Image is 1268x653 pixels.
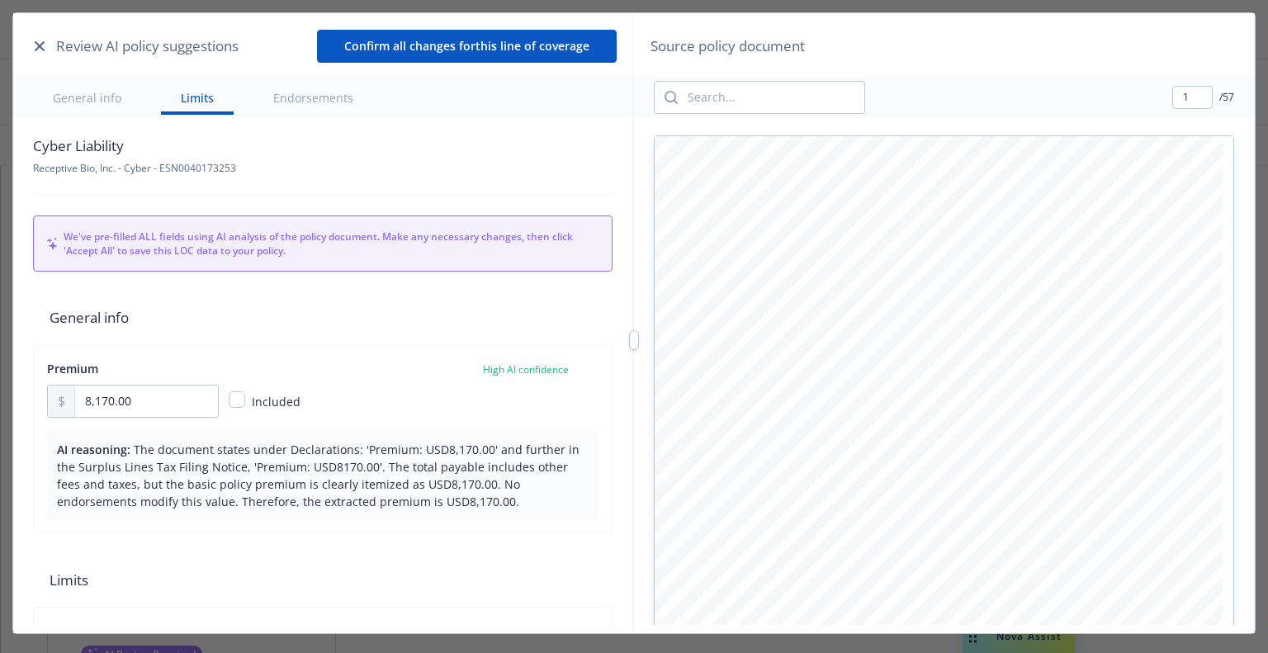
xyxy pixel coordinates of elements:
button: Endorsements [253,79,373,115]
span: High AI confidence [483,625,569,639]
span: High AI confidence [483,362,569,376]
span: Premium [47,361,98,376]
span: General info [33,291,613,344]
span: The document states under Declarations: 'Premium: USD8,170.00' and further in the Surplus Lines T... [57,442,580,509]
span: Limits [33,554,613,607]
button: Confirm all changes forthis line of coverage [317,30,617,63]
button: General info [33,79,141,115]
span: / 57 [1219,90,1234,104]
span: Aggregate Limit [47,623,136,639]
span: Cyber Liability [33,135,236,157]
span: Included [252,394,300,409]
input: Search... [678,82,864,113]
input: 0.00 [75,386,218,417]
svg: Search [665,91,678,104]
button: Limits [161,79,234,115]
span: Receptive Bio, Inc. - Cyber - ESN0040173253 [33,161,236,175]
span: Source policy document [651,35,805,57]
span: We've pre-filled ALL fields using AI analysis of the policy document. Make any necessary changes,... [64,229,599,258]
span: Review AI policy suggestions [56,35,239,57]
span: AI reasoning: [57,442,130,457]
